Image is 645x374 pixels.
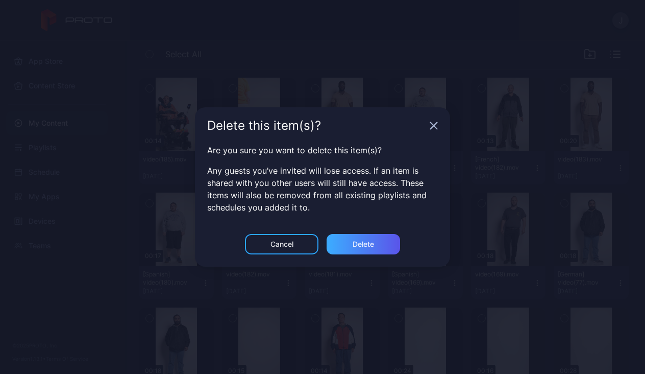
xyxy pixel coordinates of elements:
button: Cancel [245,234,318,254]
p: Are you sure you want to delete this item(s)? [207,144,438,156]
p: Any guests you’ve invited will lose access. If an item is shared with you other users will still ... [207,165,438,214]
div: Cancel [270,240,293,248]
div: Delete this item(s)? [207,120,426,132]
div: Delete [353,240,374,248]
button: Delete [327,234,400,254]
